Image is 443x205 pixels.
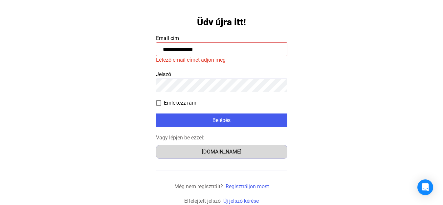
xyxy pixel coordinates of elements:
[156,149,287,155] a: [DOMAIN_NAME]
[156,71,171,77] span: Jelszó
[156,35,179,41] span: Email cím
[226,183,269,190] a: Regisztráljon most
[156,134,287,142] div: Vagy lépjen be ezzel:
[223,198,259,204] a: Új jelszó kérése
[197,16,246,28] h1: Üdv újra itt!
[184,198,221,204] span: Elfelejtett jelszó
[158,116,285,124] div: Belépés
[156,145,287,159] button: [DOMAIN_NAME]
[417,179,433,195] div: Open Intercom Messenger
[164,99,196,107] span: Emlékezz rám
[174,183,223,190] span: Még nem regisztrált?
[156,113,287,127] button: Belépés
[158,148,285,156] div: [DOMAIN_NAME]
[156,56,287,64] mat-error: Létező email címet adjon meg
